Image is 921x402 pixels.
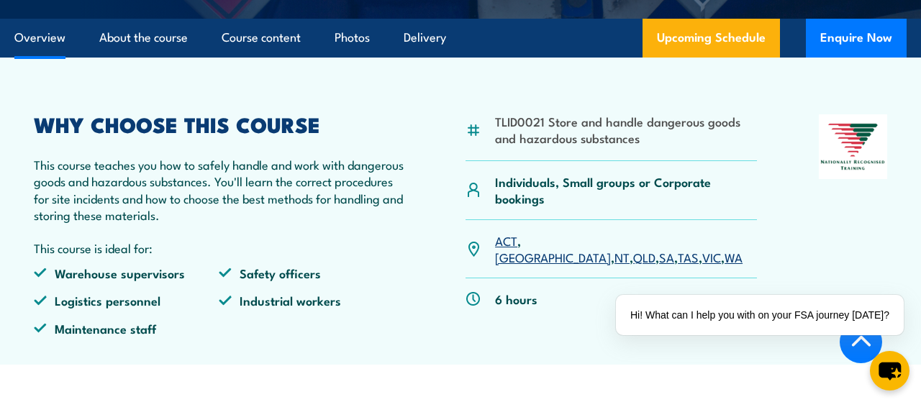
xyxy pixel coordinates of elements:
li: Maintenance staff [34,320,219,337]
p: , , , , , , , [495,232,757,266]
a: Photos [335,19,370,57]
a: WA [725,248,743,265]
a: VIC [702,248,721,265]
li: Industrial workers [219,292,404,309]
li: TLID0021 Store and handle dangerous goods and hazardous substances [495,113,757,147]
a: [GEOGRAPHIC_DATA] [495,248,611,265]
a: ACT [495,232,517,249]
li: Logistics personnel [34,292,219,309]
a: Delivery [404,19,446,57]
a: NT [614,248,630,265]
li: Warehouse supervisors [34,265,219,281]
a: Upcoming Schedule [643,19,780,58]
div: Hi! What can I help you with on your FSA journey [DATE]? [616,295,904,335]
p: 6 hours [495,291,537,307]
a: About the course [99,19,188,57]
li: Safety officers [219,265,404,281]
a: Course content [222,19,301,57]
a: TAS [678,248,699,265]
button: Enquire Now [806,19,907,58]
button: chat-button [870,351,909,390]
p: This course teaches you how to safely handle and work with dangerous goods and hazardous substanc... [34,156,404,224]
a: SA [659,248,674,265]
p: Individuals, Small groups or Corporate bookings [495,173,757,207]
img: Nationally Recognised Training logo. [819,114,887,179]
p: This course is ideal for: [34,239,404,256]
a: QLD [633,248,655,265]
h2: WHY CHOOSE THIS COURSE [34,114,404,133]
a: Overview [14,19,65,57]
